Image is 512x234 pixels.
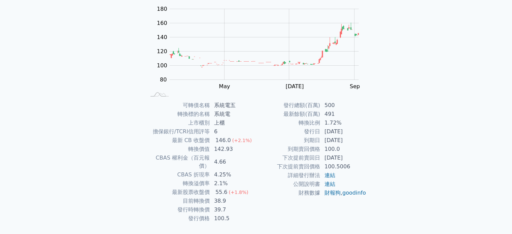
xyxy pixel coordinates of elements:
td: 100.5006 [320,162,367,171]
div: 聊天小工具 [478,202,512,234]
tspan: May [219,83,230,90]
td: 轉換比例 [256,119,320,127]
td: 到期賣回價格 [256,145,320,154]
td: 最新 CB 收盤價 [146,136,210,145]
tspan: 80 [160,76,167,83]
td: 系統電五 [210,101,256,110]
td: 轉換溢價率 [146,179,210,188]
td: 2.1% [210,179,256,188]
td: 4.25% [210,170,256,179]
td: 發行總額(百萬) [256,101,320,110]
td: 擔保銀行/TCRI信用評等 [146,127,210,136]
td: 6 [210,127,256,136]
td: 發行時轉換價 [146,205,210,214]
td: 500 [320,101,367,110]
a: 財報狗 [325,190,341,196]
td: 100.0 [320,145,367,154]
a: 連結 [325,172,335,178]
td: 1.72% [320,119,367,127]
td: 上市櫃別 [146,119,210,127]
iframe: Chat Widget [478,202,512,234]
tspan: 120 [157,48,167,55]
a: 連結 [325,181,335,187]
td: 財務數據 [256,189,320,197]
td: 491 [320,110,367,119]
td: 最新餘額(百萬) [256,110,320,119]
td: 最新股票收盤價 [146,188,210,197]
tspan: 140 [157,34,167,40]
td: 轉換價值 [146,145,210,154]
td: , [320,189,367,197]
td: 142.93 [210,145,256,154]
td: 目前轉換價 [146,197,210,205]
span: (+2.1%) [232,138,252,143]
td: 轉換標的名稱 [146,110,210,119]
td: CBAS 權利金（百元報價） [146,154,210,170]
td: [DATE] [320,136,367,145]
div: 146.0 [214,136,232,144]
td: 39.7 [210,205,256,214]
g: Chart [153,6,369,103]
td: 詳細發行辦法 [256,171,320,180]
tspan: Sep [350,83,360,90]
td: 公開說明書 [256,180,320,189]
td: 發行日 [256,127,320,136]
td: 4.66 [210,154,256,170]
span: (+1.8%) [229,190,248,195]
td: 100.5 [210,214,256,223]
td: 到期日 [256,136,320,145]
td: 系統電 [210,110,256,119]
td: 發行價格 [146,214,210,223]
tspan: 160 [157,20,167,26]
div: 55.6 [214,188,229,196]
td: 上櫃 [210,119,256,127]
tspan: 100 [157,62,167,69]
td: 38.9 [210,197,256,205]
tspan: [DATE] [285,83,304,90]
tspan: 180 [157,6,167,12]
td: [DATE] [320,154,367,162]
td: 下次提前賣回價格 [256,162,320,171]
a: goodinfo [342,190,366,196]
td: 可轉債名稱 [146,101,210,110]
td: 下次提前賣回日 [256,154,320,162]
td: CBAS 折現率 [146,170,210,179]
td: [DATE] [320,127,367,136]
